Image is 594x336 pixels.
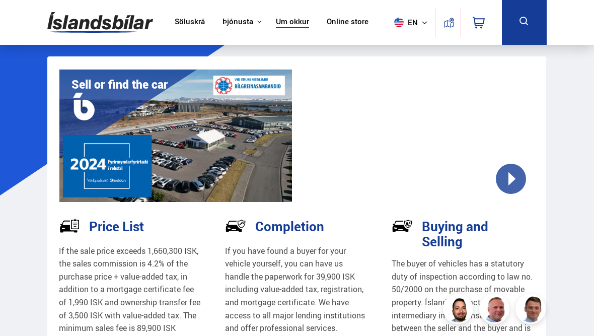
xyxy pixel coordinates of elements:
img: svg+xml;base64,PHN2ZyB4bWxucz0iaHR0cDovL3d3dy53My5vcmcvMjAwMC9zdmciIHdpZHRoPSI1MTIiIGhlaWdodD0iNT... [394,18,404,27]
p: If you have found a buyer for your vehicle yourself, you can have us handle the paperwork for 39,... [225,245,368,335]
h3: Buying and Selling [422,219,520,249]
img: G0Ugv5HjCgRt.svg [47,6,153,39]
span: en [390,18,415,27]
img: tr5P-W3DuiFaO7aO.svg [59,215,80,236]
a: Um okkur [276,17,309,28]
img: -Svtn6bYgwAsiwNX.svg [392,215,413,236]
button: Open LiveChat chat widget [8,4,38,34]
h1: Sell or find the car [71,78,168,91]
img: eKx6w-_Home_640_.png [59,70,292,202]
img: NP-R9RrMhXQFCiaa.svg [225,215,246,236]
h3: Completion [255,219,324,234]
img: FbJEzSuNWCJXmdc-.webp [517,295,547,325]
h3: Price List [89,219,144,234]
a: Online store [327,17,368,28]
button: en [390,8,435,37]
button: Þjónusta [222,17,253,27]
img: nhp88E3Fdnt1Opn2.png [444,295,475,325]
img: siFngHWaQ9KaOqBr.png [481,295,511,325]
a: Söluskrá [175,17,205,28]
